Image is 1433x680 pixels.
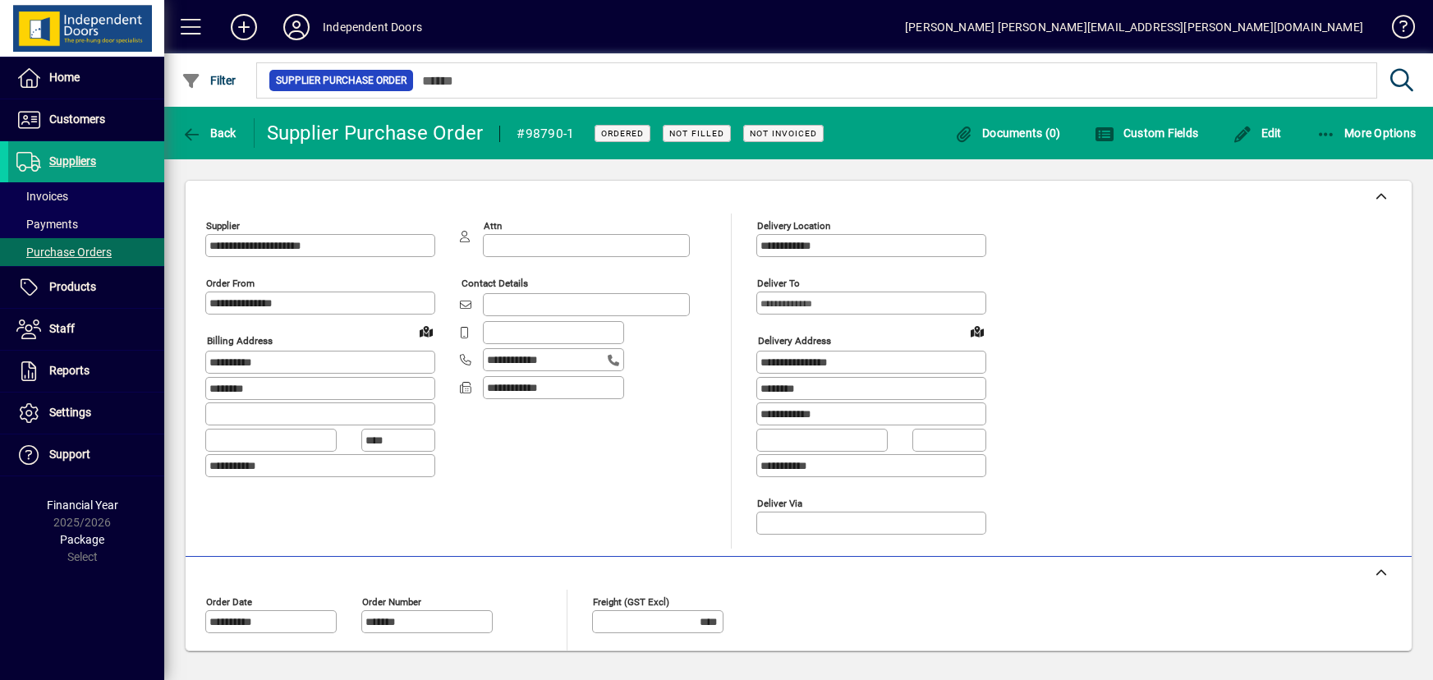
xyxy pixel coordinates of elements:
div: Independent Doors [323,14,422,40]
span: Custom Fields [1095,126,1198,140]
span: Settings [49,406,91,419]
div: #98790-1 [517,121,574,147]
mat-label: Order number [362,595,421,607]
div: Supplier Purchase Order [267,120,484,146]
a: View on map [964,318,990,344]
span: Staff [49,322,75,335]
a: Support [8,434,164,476]
mat-label: Attn [484,220,502,232]
mat-label: Order from [206,278,255,289]
a: Staff [8,309,164,350]
span: Filter [181,74,237,87]
span: Products [49,280,96,293]
a: View on map [413,318,439,344]
span: Documents (0) [954,126,1061,140]
button: Documents (0) [950,118,1065,148]
button: Edit [1229,118,1286,148]
span: Back [181,126,237,140]
span: Not Invoiced [750,128,817,139]
span: Home [49,71,80,84]
span: Not Filled [669,128,724,139]
span: More Options [1316,126,1417,140]
mat-label: Freight (GST excl) [593,595,669,607]
span: Suppliers [49,154,96,168]
mat-label: Deliver To [757,278,800,289]
a: Invoices [8,182,164,210]
button: More Options [1312,118,1421,148]
button: Add [218,12,270,42]
a: Home [8,57,164,99]
a: Products [8,267,164,308]
a: Payments [8,210,164,238]
span: Edit [1233,126,1282,140]
button: Back [177,118,241,148]
a: Purchase Orders [8,238,164,266]
span: Financial Year [47,499,118,512]
mat-label: Delivery Location [757,220,830,232]
span: Purchase Orders [16,246,112,259]
a: Knowledge Base [1380,3,1412,57]
a: Reports [8,351,164,392]
span: Reports [49,364,90,377]
span: Supplier Purchase Order [276,72,406,89]
mat-label: Supplier [206,220,240,232]
span: Package [60,533,104,546]
span: Customers [49,113,105,126]
span: Support [49,448,90,461]
button: Profile [270,12,323,42]
a: Customers [8,99,164,140]
mat-label: Order date [206,595,252,607]
a: Settings [8,393,164,434]
app-page-header-button: Back [164,118,255,148]
span: Payments [16,218,78,231]
mat-label: Deliver via [757,497,802,508]
button: Custom Fields [1091,118,1202,148]
span: Invoices [16,190,68,203]
button: Filter [177,66,241,95]
span: Ordered [601,128,644,139]
div: [PERSON_NAME] [PERSON_NAME][EMAIL_ADDRESS][PERSON_NAME][DOMAIN_NAME] [905,14,1363,40]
